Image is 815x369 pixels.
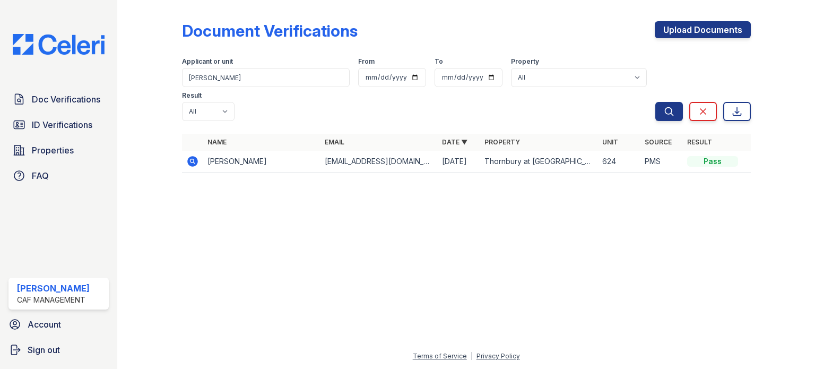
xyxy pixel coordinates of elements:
[182,91,202,100] label: Result
[435,57,443,66] label: To
[4,34,113,55] img: CE_Logo_Blue-a8612792a0a2168367f1c8372b55b34899dd931a85d93a1a3d3e32e68fde9ad4.png
[640,151,683,173] td: PMS
[476,352,520,360] a: Privacy Policy
[655,21,751,38] a: Upload Documents
[28,344,60,356] span: Sign out
[182,21,358,40] div: Document Verifications
[32,118,92,131] span: ID Verifications
[17,282,90,295] div: [PERSON_NAME]
[8,89,109,110] a: Doc Verifications
[4,339,113,361] a: Sign out
[17,295,90,305] div: CAF Management
[32,93,100,106] span: Doc Verifications
[602,138,618,146] a: Unit
[8,165,109,186] a: FAQ
[438,151,480,173] td: [DATE]
[320,151,438,173] td: [EMAIL_ADDRESS][DOMAIN_NAME]
[32,169,49,182] span: FAQ
[598,151,640,173] td: 624
[4,314,113,335] a: Account
[182,68,350,87] input: Search by name, email, or unit number
[442,138,467,146] a: Date ▼
[687,138,712,146] a: Result
[8,114,109,135] a: ID Verifications
[358,57,375,66] label: From
[413,352,467,360] a: Terms of Service
[28,318,61,331] span: Account
[484,138,520,146] a: Property
[8,140,109,161] a: Properties
[207,138,227,146] a: Name
[511,57,539,66] label: Property
[645,138,672,146] a: Source
[480,151,597,173] td: Thornbury at [GEOGRAPHIC_DATA]
[182,57,233,66] label: Applicant or unit
[32,144,74,157] span: Properties
[325,138,344,146] a: Email
[471,352,473,360] div: |
[203,151,320,173] td: [PERSON_NAME]
[687,156,738,167] div: Pass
